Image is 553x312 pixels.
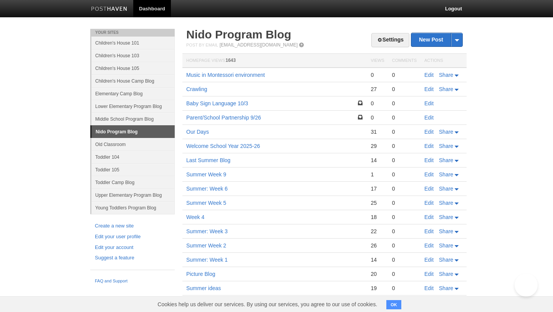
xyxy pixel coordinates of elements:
[388,54,421,68] th: Comments
[371,71,384,78] div: 0
[424,285,434,291] a: Edit
[392,143,417,149] div: 0
[186,214,204,220] a: Week 4
[91,163,175,176] a: Toddler 105
[392,71,417,78] div: 0
[186,228,228,234] a: Summer: Week 3
[392,285,417,292] div: 0
[392,199,417,206] div: 0
[439,214,453,220] span: Share
[392,228,417,235] div: 0
[371,143,384,149] div: 29
[424,271,434,277] a: Edit
[91,113,175,125] a: Middle School Program Blog
[424,100,434,106] a: Edit
[91,151,175,163] a: Toddler 104
[371,285,384,292] div: 19
[91,7,127,12] img: Posthaven-bar
[225,58,236,63] span: 1643
[439,86,453,92] span: Share
[424,214,434,220] a: Edit
[386,300,401,309] button: OK
[95,222,170,230] a: Create a new site
[424,242,434,249] a: Edit
[186,129,209,135] a: Our Days
[186,72,265,78] a: Music in Montessori environment
[371,100,384,107] div: 0
[424,86,434,92] a: Edit
[91,189,175,201] a: Upper Elementary Program Blog
[186,171,226,178] a: Summer Week 9
[424,129,434,135] a: Edit
[439,157,453,163] span: Share
[186,86,207,92] a: Crawling
[392,128,417,135] div: 0
[186,186,228,192] a: Summer: Week 6
[371,171,384,178] div: 1
[392,100,417,107] div: 0
[95,233,170,241] a: Edit your user profile
[182,54,367,68] th: Homepage Views
[91,138,175,151] a: Old Classroom
[367,54,388,68] th: Views
[186,28,291,41] a: Nido Program Blog
[91,62,175,75] a: Children's House 105
[186,115,261,121] a: Parent/School Partnership 9/26
[371,33,409,47] a: Settings
[371,214,384,221] div: 18
[392,157,417,164] div: 0
[95,244,170,252] a: Edit your account
[424,115,434,121] a: Edit
[371,128,384,135] div: 31
[392,242,417,249] div: 0
[439,271,453,277] span: Share
[439,257,453,263] span: Share
[95,278,170,285] a: FAQ and Support
[371,199,384,206] div: 25
[439,242,453,249] span: Share
[439,228,453,234] span: Share
[392,214,417,221] div: 0
[150,297,385,312] span: Cookies help us deliver our services. By using our services, you agree to our use of cookies.
[186,157,230,163] a: Last Summer Blog
[186,257,228,263] a: Summer: Week 1
[91,201,175,214] a: Young Toddlers Program Blog
[424,72,434,78] a: Edit
[439,285,453,291] span: Share
[95,254,170,262] a: Suggest a feature
[392,114,417,121] div: 0
[439,200,453,206] span: Share
[439,129,453,135] span: Share
[424,257,434,263] a: Edit
[371,157,384,164] div: 14
[186,143,260,149] a: Welcome School Year 2025-26
[371,228,384,235] div: 22
[186,271,215,277] a: Picture Blog
[91,49,175,62] a: Children's House 103
[392,271,417,277] div: 0
[371,271,384,277] div: 20
[371,242,384,249] div: 26
[91,87,175,100] a: Elementary Camp Blog
[424,228,434,234] a: Edit
[392,256,417,263] div: 0
[220,42,298,48] a: [EMAIL_ADDRESS][DOMAIN_NAME]
[392,185,417,192] div: 0
[92,126,175,138] a: Nido Program Blog
[91,75,175,87] a: Children's House Camp Blog
[392,86,417,93] div: 0
[424,143,434,149] a: Edit
[91,100,175,113] a: Lower Elementary Program Blog
[515,274,538,297] iframe: Help Scout Beacon - Open
[186,285,221,291] a: Summer ideas
[424,200,434,206] a: Edit
[424,157,434,163] a: Edit
[371,185,384,192] div: 17
[91,37,175,49] a: Children's House 101
[371,114,384,121] div: 0
[186,43,218,47] span: Post by Email
[392,171,417,178] div: 0
[91,176,175,189] a: Toddler Camp Blog
[424,186,434,192] a: Edit
[371,256,384,263] div: 14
